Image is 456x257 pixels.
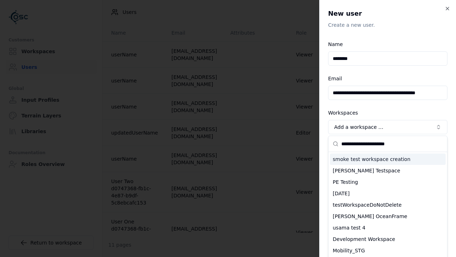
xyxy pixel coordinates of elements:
[330,165,446,176] div: [PERSON_NAME] Testspace
[330,233,446,245] div: Development Workspace
[330,199,446,211] div: testWorkspaceDoNotDelete
[330,153,446,165] div: smoke test workspace creation
[330,188,446,199] div: [DATE]
[330,245,446,256] div: Mobility_STG
[330,222,446,233] div: usama test 4
[330,176,446,188] div: PE Testing
[330,211,446,222] div: [PERSON_NAME] OceanFrame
